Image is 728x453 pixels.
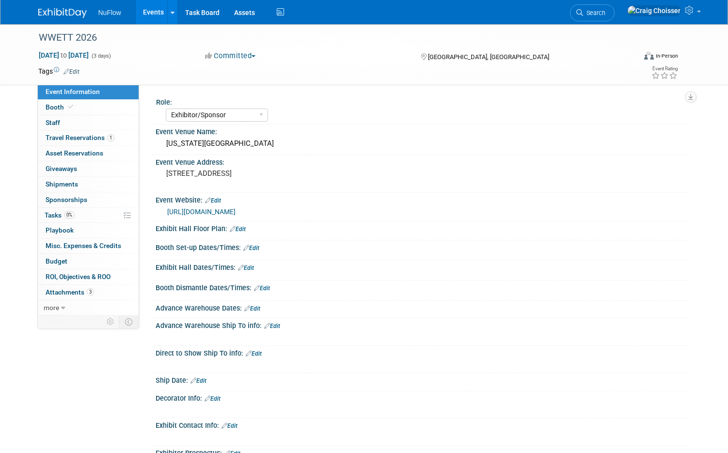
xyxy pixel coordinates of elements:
[107,134,114,141] span: 1
[64,211,75,219] span: 0%
[38,84,139,99] a: Event Information
[38,177,139,192] a: Shipments
[46,180,78,188] span: Shipments
[156,391,690,404] div: Decorator Info:
[156,281,690,293] div: Booth Dismantle Dates/Times:
[44,304,59,312] span: more
[38,146,139,161] a: Asset Reservations
[156,260,690,273] div: Exhibit Hall Dates/Times:
[264,323,280,329] a: Edit
[163,136,683,151] div: [US_STATE][GEOGRAPHIC_DATA]
[46,149,103,157] span: Asset Reservations
[246,350,262,357] a: Edit
[46,88,100,95] span: Event Information
[156,193,690,205] div: Event Website:
[46,103,75,111] span: Booth
[119,315,139,328] td: Toggle Event Tabs
[428,53,549,61] span: [GEOGRAPHIC_DATA], [GEOGRAPHIC_DATA]
[156,301,690,313] div: Advance Warehouse Dates:
[38,208,139,223] a: Tasks0%
[59,51,68,59] span: to
[46,288,94,296] span: Attachments
[46,165,77,172] span: Giveaways
[38,161,139,176] a: Giveaways
[38,269,139,284] a: ROI, Objectives & ROO
[38,130,139,145] a: Travel Reservations1
[205,197,221,204] a: Edit
[222,422,237,429] a: Edit
[38,115,139,130] a: Staff
[102,315,119,328] td: Personalize Event Tab Strip
[190,377,206,384] a: Edit
[644,52,654,60] img: Format-Inperson.png
[584,50,678,65] div: Event Format
[38,223,139,238] a: Playbook
[46,196,87,203] span: Sponsorships
[205,395,221,402] a: Edit
[583,9,605,16] span: Search
[45,211,75,219] span: Tasks
[156,373,690,386] div: Ship Date:
[570,4,615,21] a: Search
[243,245,259,251] a: Edit
[63,68,79,75] a: Edit
[156,95,686,107] div: Role:
[156,221,690,234] div: Exhibit Hall Floor Plan:
[230,226,246,233] a: Edit
[156,346,690,359] div: Direct to Show Ship To info:
[38,238,139,253] a: Misc. Expenses & Credits
[38,100,139,115] a: Booth
[38,254,139,269] a: Budget
[167,208,236,216] a: [URL][DOMAIN_NAME]
[38,192,139,207] a: Sponsorships
[651,66,678,71] div: Event Rating
[91,53,111,59] span: (3 days)
[46,226,74,234] span: Playbook
[68,104,73,109] i: Booth reservation complete
[238,265,254,271] a: Edit
[46,134,114,141] span: Travel Reservations
[46,273,111,281] span: ROI, Objectives & ROO
[35,29,624,47] div: WWETT 2026
[46,257,67,265] span: Budget
[46,242,121,250] span: Misc. Expenses & Credits
[46,119,60,126] span: Staff
[156,240,690,253] div: Booth Set-up Dates/Times:
[38,300,139,315] a: more
[98,9,121,16] span: NuFlow
[166,169,368,178] pre: [STREET_ADDRESS]
[202,51,259,61] button: Committed
[655,52,678,60] div: In-Person
[38,66,79,76] td: Tags
[38,8,87,18] img: ExhibitDay
[244,305,260,312] a: Edit
[87,288,94,296] span: 3
[38,51,89,60] span: [DATE] [DATE]
[627,5,681,16] img: Craig Choisser
[254,285,270,292] a: Edit
[38,285,139,300] a: Attachments3
[156,155,690,167] div: Event Venue Address:
[156,125,690,137] div: Event Venue Name:
[156,318,690,331] div: Advance Warehouse Ship To info:
[156,418,690,431] div: Exhibit Contact Info:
